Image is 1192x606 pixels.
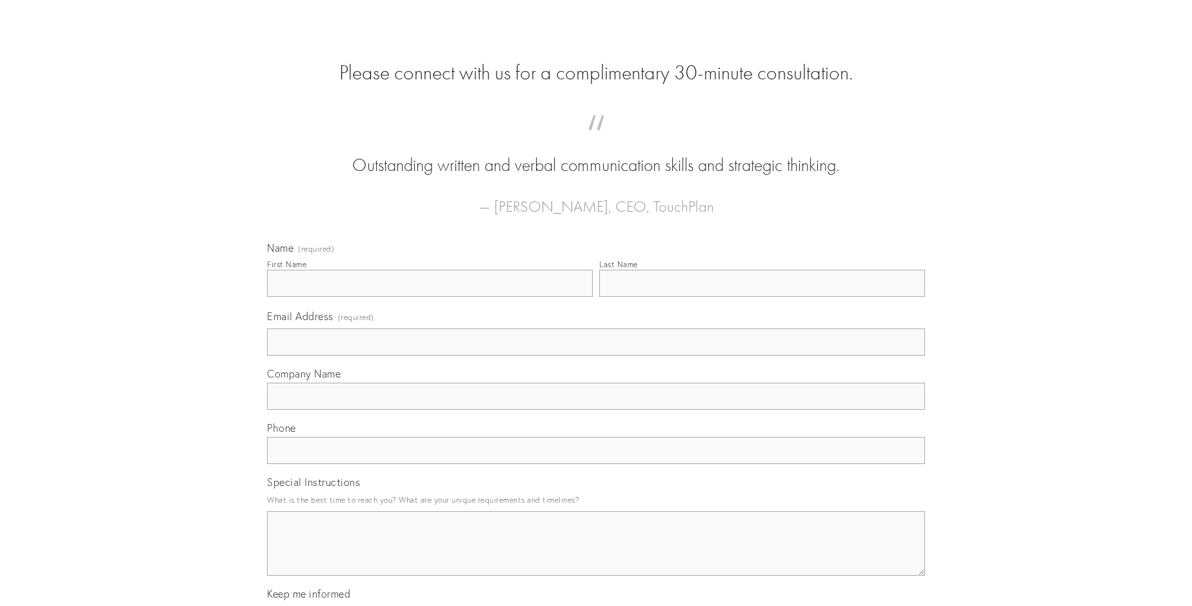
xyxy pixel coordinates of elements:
span: “ [288,128,904,153]
p: What is the best time to reach you? What are your unique requirements and timelines? [267,491,925,509]
span: (required) [298,245,334,253]
div: First Name [267,259,306,269]
h2: Please connect with us for a complimentary 30-minute consultation. [267,61,925,85]
span: Name [267,241,293,254]
span: Phone [267,421,296,434]
span: Keep me informed [267,587,350,600]
span: Special Instructions [267,476,360,489]
span: Company Name [267,367,341,380]
blockquote: Outstanding written and verbal communication skills and strategic thinking. [288,128,904,178]
figcaption: — [PERSON_NAME], CEO, TouchPlan [288,178,904,219]
div: Last Name [599,259,638,269]
span: (required) [338,308,374,326]
span: Email Address [267,310,333,323]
